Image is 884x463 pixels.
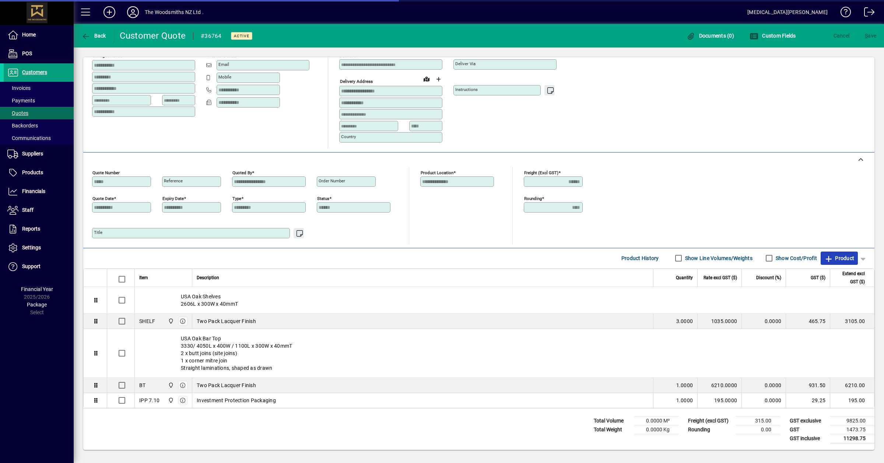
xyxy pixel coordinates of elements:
[92,196,114,201] mat-label: Quote date
[756,274,781,282] span: Discount (%)
[865,33,868,39] span: S
[232,196,241,201] mat-label: Type
[4,132,74,144] a: Communications
[421,73,432,85] a: View on map
[686,33,734,39] span: Documents (0)
[830,434,874,443] td: 11298.75
[774,255,817,262] label: Show Cost/Profit
[4,45,74,63] a: POS
[4,82,74,94] a: Invoices
[27,302,47,308] span: Package
[120,30,186,42] div: Customer Quote
[4,26,74,44] a: Home
[524,196,542,201] mat-label: Rounding
[786,434,830,443] td: GST inclusive
[590,425,634,434] td: Total Weight
[81,33,106,39] span: Back
[4,164,74,182] a: Products
[22,245,41,250] span: Settings
[835,270,865,286] span: Extend excl GST ($)
[824,252,854,264] span: Product
[4,239,74,257] a: Settings
[4,182,74,201] a: Financials
[145,6,204,18] div: The Woodsmiths NZ Ltd .
[317,196,329,201] mat-label: Status
[4,107,74,119] a: Quotes
[7,85,31,91] span: Invoices
[676,274,693,282] span: Quantity
[94,230,102,235] mat-label: Title
[197,382,256,389] span: Two Pack Lacquer Finish
[341,134,356,139] mat-label: Country
[218,74,231,80] mat-label: Mobile
[197,274,219,282] span: Description
[197,318,256,325] span: Two Pack Lacquer Finish
[121,6,145,19] button: Profile
[865,30,876,42] span: ave
[590,416,634,425] td: Total Volume
[22,188,45,194] span: Financials
[859,1,875,25] a: Logout
[786,416,830,425] td: GST exclusive
[166,396,175,404] span: The Woodsmiths
[80,29,108,42] button: Back
[162,196,184,201] mat-label: Expiry date
[4,94,74,107] a: Payments
[676,318,693,325] span: 3.0000
[21,286,53,292] span: Financial Year
[22,151,43,157] span: Suppliers
[22,69,47,75] span: Customers
[684,425,736,434] td: Rounding
[139,382,146,389] div: BT
[7,135,51,141] span: Communications
[830,314,874,329] td: 3105.00
[830,393,874,408] td: 195.00
[634,416,678,425] td: 0.0000 M³
[22,263,41,269] span: Support
[741,314,786,329] td: 0.0000
[736,416,780,425] td: 315.00
[676,397,693,404] span: 1.0000
[164,178,183,183] mat-label: Reference
[741,378,786,393] td: 0.0000
[455,61,476,66] mat-label: Deliver via
[786,314,830,329] td: 465.75
[702,318,737,325] div: 1035.0000
[741,393,786,408] td: 0.0000
[618,252,662,265] button: Product History
[22,169,43,175] span: Products
[22,207,34,213] span: Staff
[830,378,874,393] td: 6210.00
[830,425,874,434] td: 1473.75
[135,287,874,313] div: USA Oak Shelves 2606L x 300W x 40mmT
[750,33,796,39] span: Custom Fields
[139,397,159,404] div: IPP 7.10
[835,1,851,25] a: Knowledge Base
[197,397,276,404] span: Investment Protection Packaging
[4,145,74,163] a: Suppliers
[232,170,252,175] mat-label: Quoted by
[201,30,222,42] div: #36764
[702,397,737,404] div: 195.0000
[173,47,185,59] a: View on map
[786,425,830,434] td: GST
[4,257,74,276] a: Support
[7,110,28,116] span: Quotes
[786,378,830,393] td: 931.50
[139,274,148,282] span: Item
[92,170,120,175] mat-label: Quote number
[634,425,678,434] td: 0.0000 Kg
[7,98,35,104] span: Payments
[135,329,874,378] div: USA Oak Bar Top 3330/ 4050L x 400W / 1100L x 300W x 40mmT 2 x butt joins (site joins) 1 x corner ...
[22,32,36,38] span: Home
[736,425,780,434] td: 0.00
[684,29,736,42] button: Documents (0)
[811,274,825,282] span: GST ($)
[684,416,736,425] td: Freight (excl GST)
[455,87,478,92] mat-label: Instructions
[98,6,121,19] button: Add
[676,382,693,389] span: 1.0000
[748,29,798,42] button: Custom Fields
[74,29,114,42] app-page-header-button: Back
[684,255,753,262] label: Show Line Volumes/Weights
